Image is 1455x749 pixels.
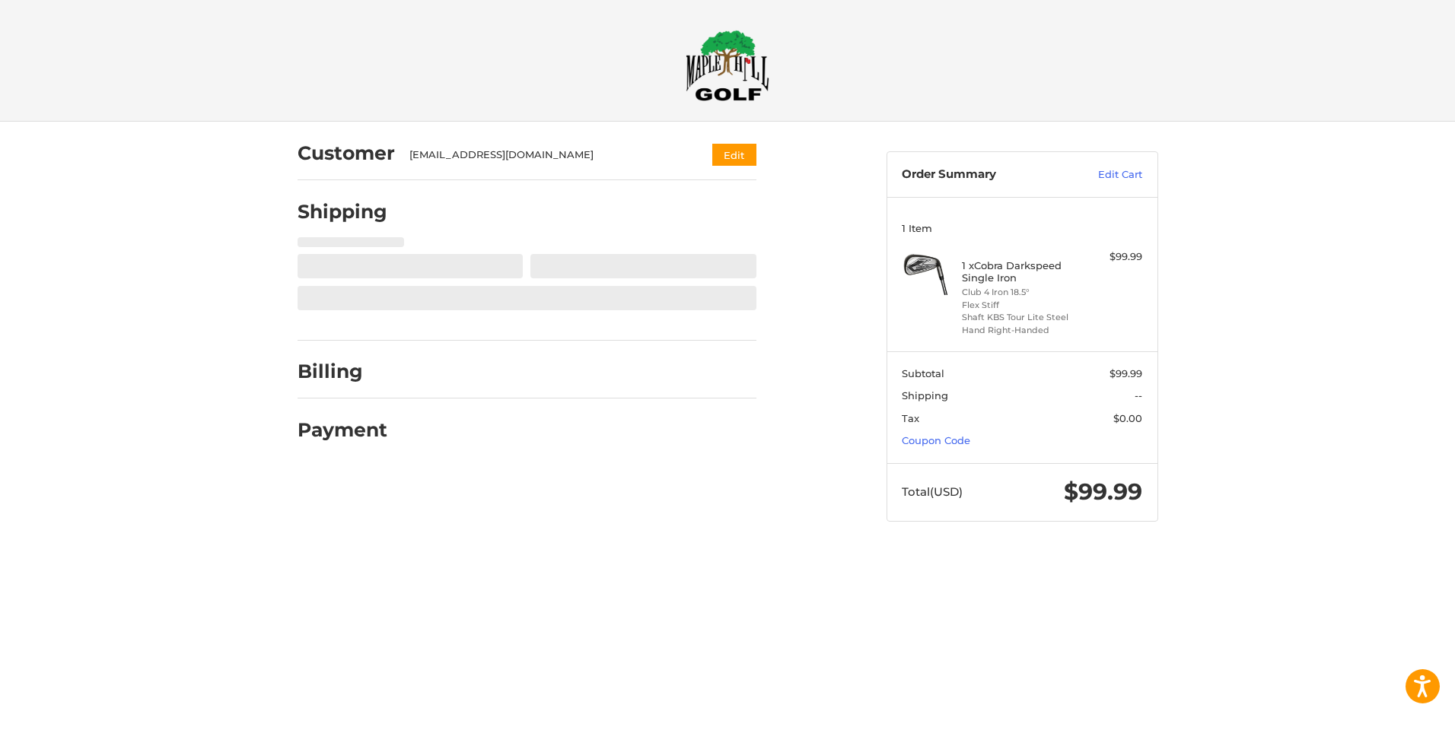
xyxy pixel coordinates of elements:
span: Shipping [902,389,948,401]
span: $99.99 [1064,478,1142,506]
li: Flex Stiff [962,299,1078,312]
span: Total (USD) [902,484,963,499]
div: $99.99 [1082,249,1142,265]
h2: Shipping [298,200,387,224]
span: Subtotal [902,367,944,379]
li: Club 4 Iron 18.5° [962,286,1078,299]
h3: 1 Item [902,222,1142,234]
li: Shaft KBS Tour Lite Steel [962,311,1078,324]
div: [EMAIL_ADDRESS][DOMAIN_NAME] [409,148,683,163]
span: -- [1135,389,1142,401]
a: Coupon Code [902,434,970,446]
a: Edit Cart [1065,167,1142,182]
span: $99.99 [1110,367,1142,379]
img: Maple Hill Golf [686,30,769,101]
h4: 1 x Cobra Darkspeed Single Iron [962,259,1078,284]
h2: Payment [298,418,387,442]
h3: Order Summary [902,167,1065,182]
li: Hand Right-Handed [962,324,1078,337]
h2: Billing [298,360,387,383]
span: Tax [902,412,919,424]
h2: Customer [298,141,395,165]
button: Edit [712,144,756,166]
span: $0.00 [1113,412,1142,424]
